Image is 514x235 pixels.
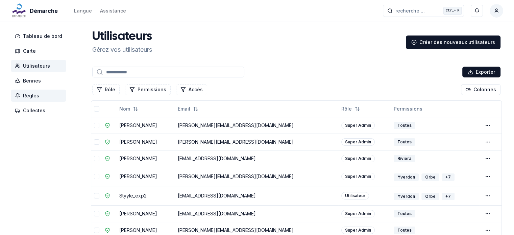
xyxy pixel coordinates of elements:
[341,105,352,112] span: Rôle
[92,30,152,44] h1: Utilisateurs
[11,60,69,72] a: Utilisateurs
[125,84,171,95] button: Filtrer les lignes
[337,103,364,114] button: Not sorted. Click to sort ascending.
[383,5,464,17] button: recherche ...Ctrl+K
[442,173,455,181] div: + 7
[117,117,175,134] td: [PERSON_NAME]
[394,155,415,162] div: Riviera
[11,90,69,102] a: Règles
[11,104,69,117] a: Collectes
[117,186,175,205] td: Styyle_exp2
[421,193,439,200] div: Orbe
[442,193,455,200] div: + 7
[117,167,175,186] td: [PERSON_NAME]
[94,228,99,233] button: Sélectionner la ligne
[94,174,99,179] button: Sélectionner la ligne
[11,45,69,57] a: Carte
[394,138,415,146] div: Toutes
[117,134,175,150] td: [PERSON_NAME]
[117,150,175,167] td: [PERSON_NAME]
[394,227,415,234] div: Toutes
[23,107,45,114] span: Collectes
[74,7,92,14] div: Langue
[175,117,339,134] td: [PERSON_NAME][EMAIL_ADDRESS][DOMAIN_NAME]
[23,92,39,99] span: Règles
[178,105,190,112] span: Email
[30,7,58,15] span: Démarche
[394,105,477,112] div: Permissions
[94,106,99,112] button: Tout sélectionner
[11,3,27,19] img: Démarche Logo
[421,173,439,181] div: Orbe
[482,171,493,182] button: Open menu
[100,7,126,15] a: Assistance
[115,103,142,114] button: Not sorted. Click to sort ascending.
[461,84,500,95] button: Cocher les colonnes
[341,210,375,217] div: Super Admin
[394,210,415,217] div: Toutes
[119,105,130,112] span: Nom
[482,137,493,147] button: Open menu
[442,190,454,203] button: +7
[341,192,369,199] div: Utilisateur
[341,173,375,180] div: Super Admin
[482,153,493,164] button: Open menu
[94,211,99,216] button: Sélectionner la ligne
[394,193,419,200] div: Yverdon
[92,84,120,95] button: Filtrer les lignes
[23,33,62,40] span: Tableau de bord
[395,7,425,14] span: recherche ...
[406,36,500,49] a: Créer des nouveaux utilisateurs
[23,63,50,69] span: Utilisateurs
[462,67,500,77] button: Exporter
[92,45,152,54] p: Gérez vos utilisateurs
[94,139,99,145] button: Sélectionner la ligne
[394,173,419,181] div: Yverdon
[175,150,339,167] td: [EMAIL_ADDRESS][DOMAIN_NAME]
[117,205,175,222] td: [PERSON_NAME]
[482,120,493,131] button: Open menu
[94,193,99,198] button: Sélectionner la ligne
[23,77,41,84] span: Bennes
[175,167,339,186] td: [PERSON_NAME][EMAIL_ADDRESS][DOMAIN_NAME]
[11,30,69,42] a: Tableau de bord
[482,208,493,219] button: Open menu
[94,156,99,161] button: Sélectionner la ligne
[11,75,69,87] a: Bennes
[175,205,339,222] td: [EMAIL_ADDRESS][DOMAIN_NAME]
[341,227,375,234] div: Super Admin
[341,122,375,129] div: Super Admin
[341,155,375,162] div: Super Admin
[174,103,202,114] button: Not sorted. Click to sort ascending.
[175,186,339,205] td: [EMAIL_ADDRESS][DOMAIN_NAME]
[442,171,454,183] button: +7
[175,134,339,150] td: [PERSON_NAME][EMAIL_ADDRESS][DOMAIN_NAME]
[482,190,493,201] button: Open menu
[94,123,99,128] button: Sélectionner la ligne
[74,7,92,15] button: Langue
[341,138,375,146] div: Super Admin
[11,7,60,15] a: Démarche
[394,122,415,129] div: Toutes
[176,84,207,95] button: Filtrer les lignes
[23,48,36,54] span: Carte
